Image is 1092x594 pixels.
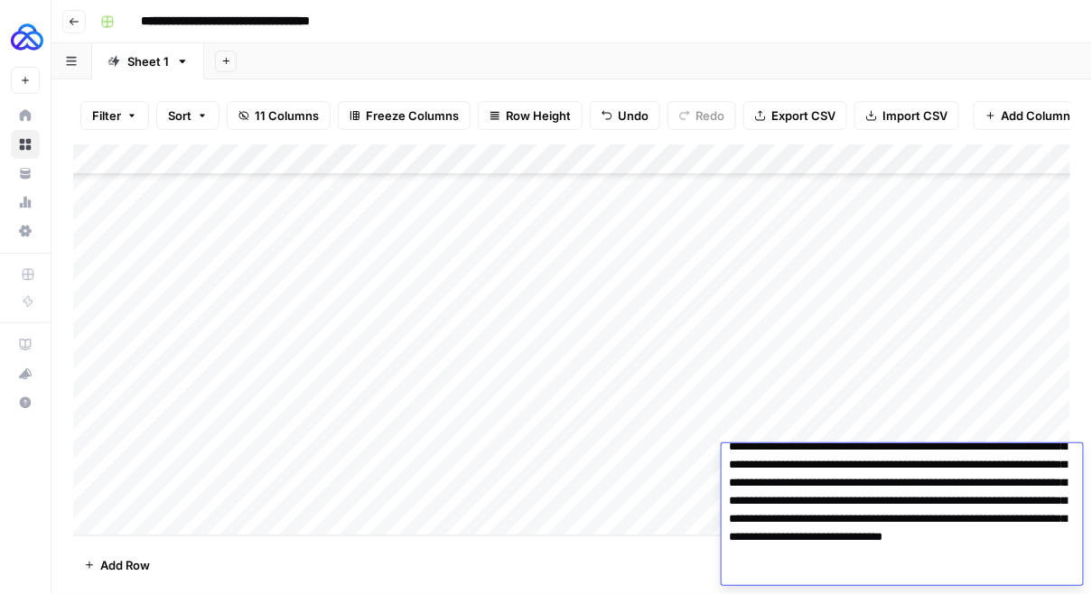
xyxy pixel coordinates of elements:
[127,52,169,70] div: Sheet 1
[11,14,40,60] button: Workspace: AUQ
[771,107,835,125] span: Export CSV
[1002,107,1071,125] span: Add Column
[618,107,649,125] span: Undo
[168,107,191,125] span: Sort
[11,101,40,130] a: Home
[11,359,40,388] button: What's new?
[11,159,40,188] a: Your Data
[92,107,121,125] span: Filter
[73,551,161,580] button: Add Row
[80,101,149,130] button: Filter
[92,43,204,79] a: Sheet 1
[743,101,847,130] button: Export CSV
[882,107,947,125] span: Import CSV
[11,217,40,246] a: Settings
[227,101,331,130] button: 11 Columns
[854,101,959,130] button: Import CSV
[255,107,319,125] span: 11 Columns
[478,101,583,130] button: Row Height
[974,101,1083,130] button: Add Column
[156,101,219,130] button: Sort
[100,556,150,574] span: Add Row
[12,360,39,387] div: What's new?
[11,130,40,159] a: Browse
[506,107,571,125] span: Row Height
[590,101,660,130] button: Undo
[338,101,471,130] button: Freeze Columns
[695,107,724,125] span: Redo
[11,330,40,359] a: AirOps Academy
[366,107,459,125] span: Freeze Columns
[667,101,736,130] button: Redo
[11,21,43,53] img: AUQ Logo
[11,188,40,217] a: Usage
[11,388,40,417] button: Help + Support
